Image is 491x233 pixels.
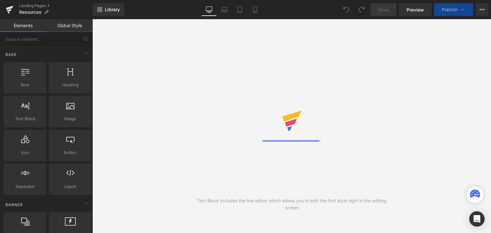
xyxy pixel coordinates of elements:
span: Publish [442,7,458,12]
span: Resources [19,10,42,15]
span: Banner [5,202,24,208]
a: Preview [399,3,432,16]
div: Open Intercom Messenger [469,211,485,227]
span: Separator [6,183,44,190]
span: Heading [51,82,90,88]
span: Icon [6,149,44,156]
button: Undo [340,3,353,16]
a: Desktop [201,3,217,16]
span: Library [105,7,120,12]
span: Preview [407,6,424,13]
a: Global Style [46,19,93,32]
a: Laptop [217,3,232,16]
span: Save [378,6,389,13]
button: Redo [355,3,368,16]
span: Liquid [51,183,90,190]
span: Row [6,82,44,88]
a: Landing Pages [19,3,93,8]
button: More [476,3,488,16]
a: Mobile [247,3,263,16]
a: New Library [93,3,124,16]
span: Image [51,115,90,122]
span: Button [51,149,90,156]
div: Text Block includes the live editor which allows you to edit the font style right in the editing ... [192,197,392,211]
button: Publish [434,3,473,16]
span: Base [5,51,17,58]
span: Text Block [6,115,44,122]
a: Tablet [232,3,247,16]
